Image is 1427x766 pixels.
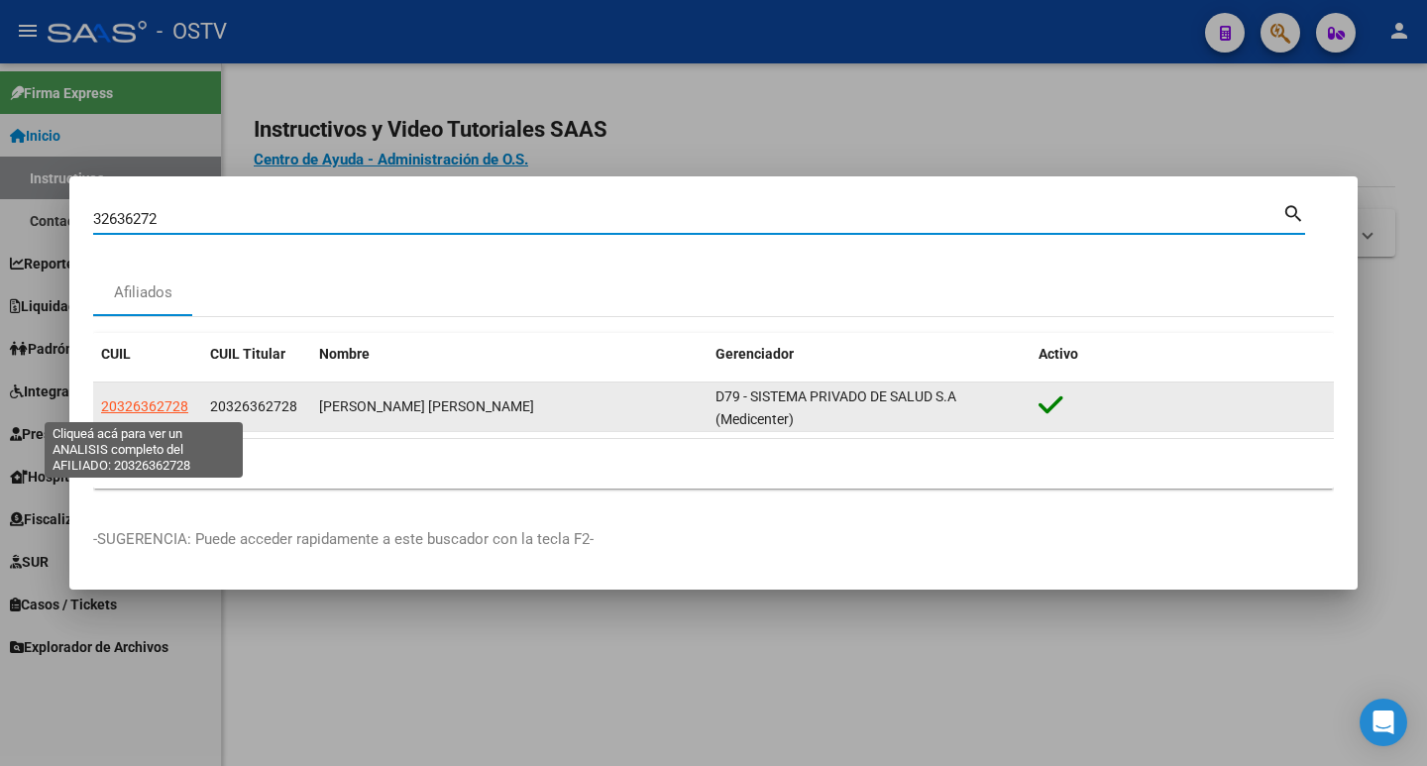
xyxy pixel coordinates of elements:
[715,346,794,362] span: Gerenciador
[1282,200,1305,224] mat-icon: search
[319,395,700,418] div: [PERSON_NAME] [PERSON_NAME]
[319,346,370,362] span: Nombre
[708,333,1031,376] datatable-header-cell: Gerenciador
[715,388,956,427] span: D79 - SISTEMA PRIVADO DE SALUD S.A (Medicenter)
[210,398,297,414] span: 20326362728
[311,333,708,376] datatable-header-cell: Nombre
[1360,699,1407,746] div: Open Intercom Messenger
[1039,346,1078,362] span: Activo
[93,333,202,376] datatable-header-cell: CUIL
[114,281,172,304] div: Afiliados
[93,528,1334,551] p: -SUGERENCIA: Puede acceder rapidamente a este buscador con la tecla F2-
[101,398,188,414] span: 20326362728
[210,346,285,362] span: CUIL Titular
[101,346,131,362] span: CUIL
[202,333,311,376] datatable-header-cell: CUIL Titular
[93,439,1334,489] div: 1 total
[1031,333,1334,376] datatable-header-cell: Activo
